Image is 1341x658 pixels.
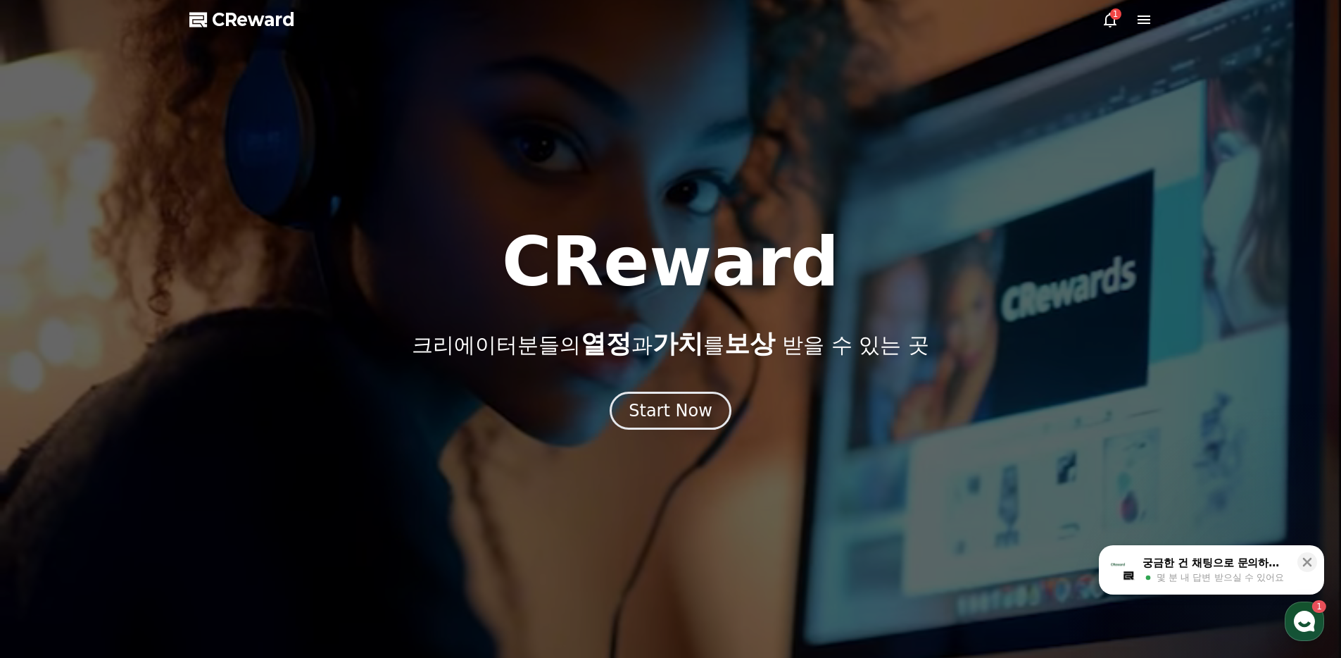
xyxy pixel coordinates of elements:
[653,329,703,358] span: 가치
[412,330,928,358] p: 크리에이터분들의 과 를 받을 수 있는 곳
[629,399,712,422] div: Start Now
[1102,11,1119,28] a: 1
[610,406,731,419] a: Start Now
[212,8,295,31] span: CReward
[724,329,775,358] span: 보상
[581,329,631,358] span: 열정
[502,228,839,296] h1: CReward
[189,8,295,31] a: CReward
[610,392,731,430] button: Start Now
[1110,8,1121,20] div: 1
